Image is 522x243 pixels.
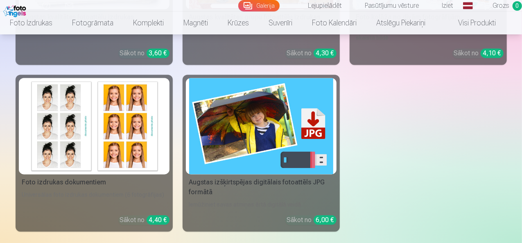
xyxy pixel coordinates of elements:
[19,177,169,187] div: Foto izdrukas dokumentiem
[123,11,174,34] a: Komplekti
[481,48,504,58] div: 4,10 €
[186,177,337,197] div: Augstas izšķirtspējas digitālais fotoattēls JPG formātā
[62,11,123,34] a: Fotogrāmata
[513,1,522,11] span: 0
[174,11,218,34] a: Magnēti
[314,215,337,225] div: 6,00 €
[16,75,173,232] a: Foto izdrukas dokumentiemFoto izdrukas dokumentiemUniversālas foto izdrukas dokumentiem (6 fotogr...
[314,48,337,58] div: 4,30 €
[259,11,302,34] a: Suvenīri
[19,191,169,209] div: Universālas foto izdrukas dokumentiem (6 fotogrāfijas)
[218,11,259,34] a: Krūzes
[147,215,169,225] div: 4,40 €
[454,48,504,58] div: Sākot no
[493,1,509,11] span: Grozs
[120,48,169,58] div: Sākot no
[366,11,435,34] a: Atslēgu piekariņi
[3,3,28,17] img: /fa1
[287,215,337,225] div: Sākot no
[186,200,337,209] div: Iemūžiniet savas atmiņas ērtā digitālā veidā
[183,75,340,232] a: Augstas izšķirtspējas digitālais fotoattēls JPG formātāAugstas izšķirtspējas digitālais fotoattēl...
[302,11,366,34] a: Foto kalendāri
[287,48,337,58] div: Sākot no
[189,78,333,174] img: Augstas izšķirtspējas digitālais fotoattēls JPG formātā
[435,11,506,34] a: Visi produkti
[120,215,169,225] div: Sākot no
[147,48,169,58] div: 3,60 €
[22,78,166,174] img: Foto izdrukas dokumentiem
